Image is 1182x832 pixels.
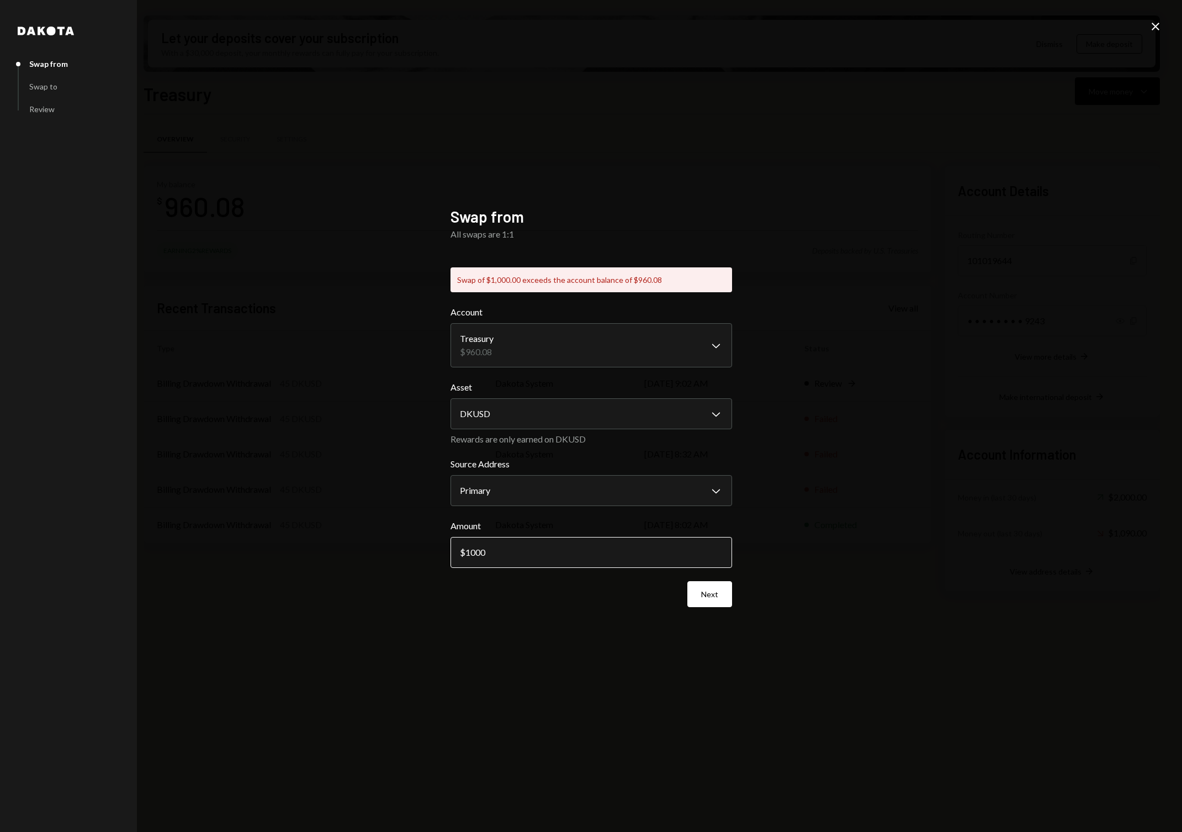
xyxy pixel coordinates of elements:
[450,267,732,292] div: Swap of $1,000.00 exceeds the account balance of $960.08
[450,457,732,471] label: Source Address
[450,398,732,429] button: Asset
[450,537,732,568] input: 0.00
[450,206,732,228] h2: Swap from
[29,82,57,91] div: Swap to
[450,381,732,394] label: Asset
[450,323,732,367] button: Account
[450,434,732,444] div: Rewards are only earned on DKUSD
[29,59,68,69] div: Swap from
[450,228,732,241] div: All swaps are 1:1
[687,581,732,607] button: Next
[450,475,732,506] button: Source Address
[450,306,732,319] label: Account
[450,519,732,533] label: Amount
[29,104,55,114] div: Review
[460,547,465,557] div: $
